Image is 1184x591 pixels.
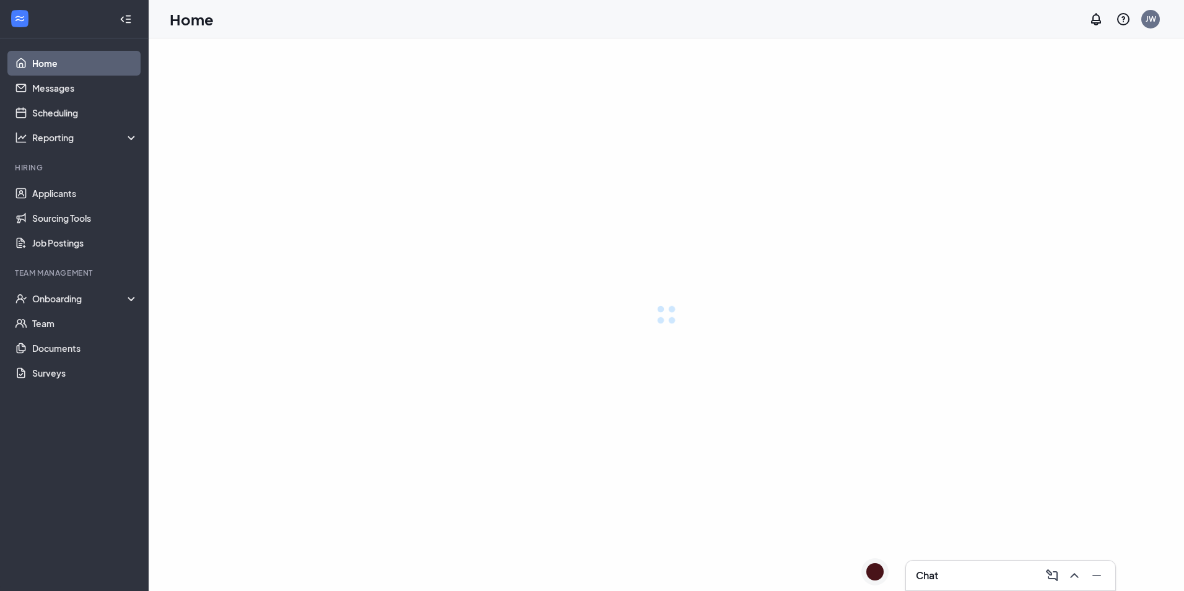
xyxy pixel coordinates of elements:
[170,9,214,30] h1: Home
[32,206,138,230] a: Sourcing Tools
[1045,568,1060,583] svg: ComposeMessage
[916,569,938,582] h3: Chat
[32,361,138,385] a: Surveys
[1063,566,1083,585] button: ChevronUp
[32,76,138,100] a: Messages
[1089,568,1104,583] svg: Minimize
[32,292,139,305] div: Onboarding
[1067,568,1082,583] svg: ChevronUp
[15,292,27,305] svg: UserCheck
[32,230,138,255] a: Job Postings
[32,100,138,125] a: Scheduling
[1041,566,1061,585] button: ComposeMessage
[1146,14,1156,24] div: JW
[15,162,136,173] div: Hiring
[32,311,138,336] a: Team
[1086,566,1105,585] button: Minimize
[14,12,26,25] svg: WorkstreamLogo
[32,181,138,206] a: Applicants
[32,131,139,144] div: Reporting
[1089,12,1103,27] svg: Notifications
[32,51,138,76] a: Home
[15,268,136,278] div: Team Management
[32,336,138,361] a: Documents
[120,13,132,25] svg: Collapse
[15,131,27,144] svg: Analysis
[1116,12,1131,27] svg: QuestionInfo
